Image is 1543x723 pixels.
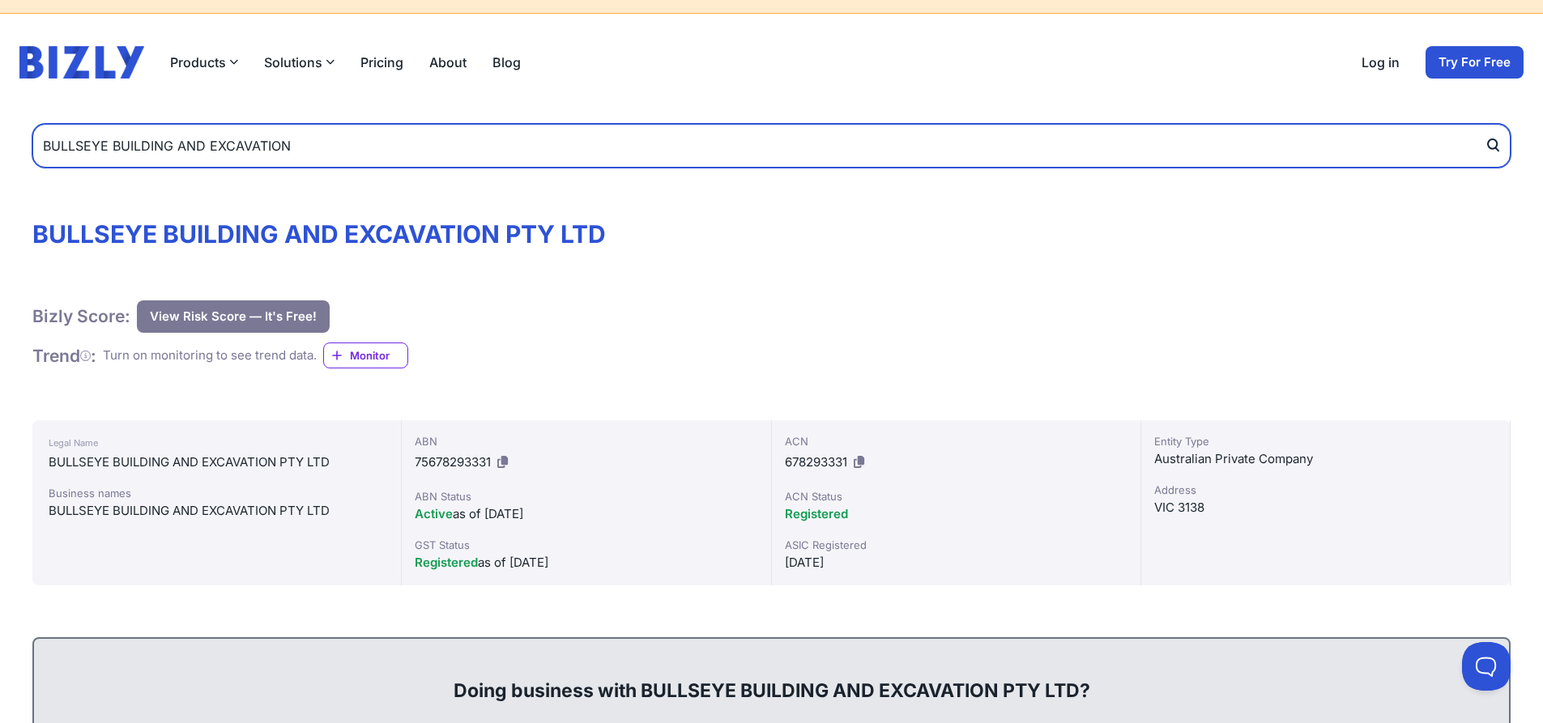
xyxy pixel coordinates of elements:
[103,347,317,365] div: Turn on monitoring to see trend data.
[1154,482,1497,498] div: Address
[785,488,1127,504] div: ACN Status
[49,453,385,472] div: BULLSEYE BUILDING AND EXCAVATION PTY LTD
[415,537,757,553] div: GST Status
[415,433,757,449] div: ABN
[429,53,467,72] a: About
[350,347,407,364] span: Monitor
[50,652,1493,704] div: Doing business with BULLSEYE BUILDING AND EXCAVATION PTY LTD?
[1426,46,1524,79] a: Try For Free
[1462,642,1511,691] iframe: Toggle Customer Support
[415,504,757,524] div: as of [DATE]
[323,342,408,368] a: Monitor
[32,305,130,327] h1: Bizly Score:
[415,488,757,504] div: ABN Status
[415,555,478,570] span: Registered
[785,553,1127,572] div: [DATE]
[32,219,1511,249] h1: BULLSEYE BUILDING AND EXCAVATION PTY LTD
[360,53,403,72] a: Pricing
[1154,498,1497,517] div: VIC 3138
[785,454,847,470] span: 678293331
[492,53,521,72] a: Blog
[1154,433,1497,449] div: Entity Type
[785,506,848,521] span: Registered
[32,345,96,367] h1: Trend :
[1154,449,1497,469] div: Australian Private Company
[49,501,385,521] div: BULLSEYE BUILDING AND EXCAVATION PTY LTD
[137,300,330,333] button: View Risk Score — It's Free!
[415,506,453,521] span: Active
[49,485,385,501] div: Business names
[785,537,1127,553] div: ASIC Registered
[1362,53,1400,72] a: Log in
[415,553,757,572] div: as of [DATE]
[170,53,238,72] button: Products
[415,454,491,470] span: 75678293331
[264,53,335,72] button: Solutions
[49,433,385,453] div: Legal Name
[32,124,1511,168] input: Search by Name, ABN or ACN
[785,433,1127,449] div: ACN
